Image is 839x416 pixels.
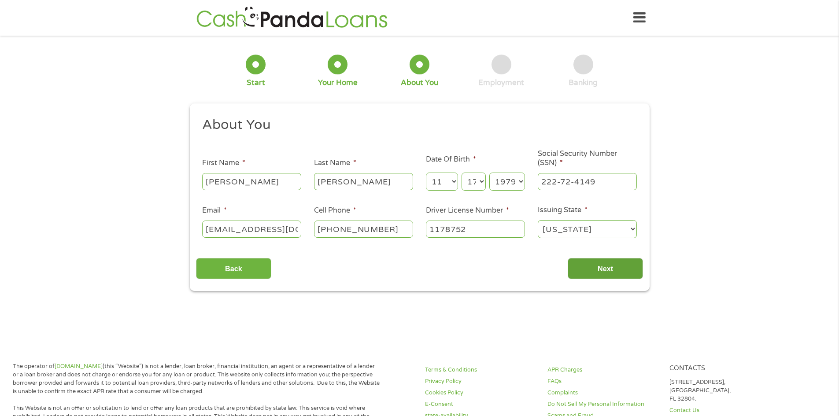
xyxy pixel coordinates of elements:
[425,366,537,374] a: Terms & Conditions
[547,377,659,386] a: FAQs
[669,378,781,403] p: [STREET_ADDRESS], [GEOGRAPHIC_DATA], FL 32804.
[669,406,781,415] a: Contact Us
[318,78,358,88] div: Your Home
[426,155,476,164] label: Date Of Birth
[426,206,509,215] label: Driver License Number
[202,173,301,190] input: John
[547,400,659,409] a: Do Not Sell My Personal Information
[55,363,103,370] a: [DOMAIN_NAME]
[314,206,356,215] label: Cell Phone
[202,206,227,215] label: Email
[669,364,781,373] h4: Contacts
[196,258,271,280] input: Back
[314,221,413,237] input: (541) 754-3010
[569,78,598,88] div: Banking
[13,362,380,396] p: The operator of (this “Website”) is not a lender, loan broker, financial institution, an agent or...
[202,221,301,237] input: john@gmail.com
[202,116,630,134] h2: About You
[425,377,537,386] a: Privacy Policy
[538,206,588,215] label: Issuing State
[314,158,356,168] label: Last Name
[478,78,524,88] div: Employment
[538,149,637,168] label: Social Security Number (SSN)
[425,400,537,409] a: E-Consent
[425,389,537,397] a: Cookies Policy
[547,389,659,397] a: Complaints
[568,258,643,280] input: Next
[314,173,413,190] input: Smith
[538,173,637,190] input: 078-05-1120
[547,366,659,374] a: APR Charges
[247,78,265,88] div: Start
[202,158,245,168] label: First Name
[194,5,390,30] img: GetLoanNow Logo
[401,78,438,88] div: About You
